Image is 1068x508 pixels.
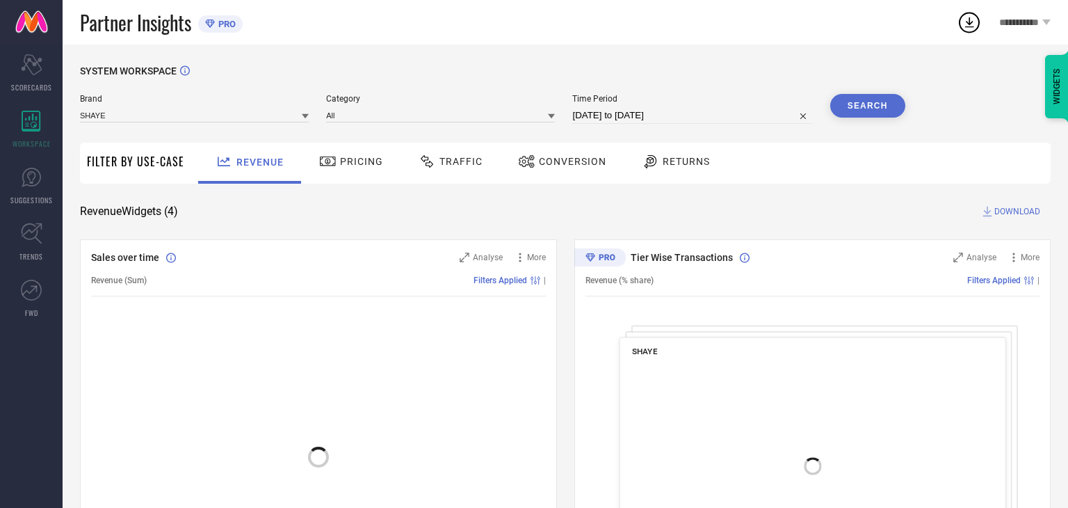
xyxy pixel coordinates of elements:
[91,252,159,263] span: Sales over time
[80,205,178,219] span: Revenue Widgets ( 4 )
[91,276,147,285] span: Revenue (Sum)
[340,156,383,167] span: Pricing
[544,276,546,285] span: |
[539,156,606,167] span: Conversion
[1021,253,1039,262] span: More
[80,94,309,104] span: Brand
[572,107,812,124] input: Select time period
[574,248,626,269] div: Premium
[830,94,905,118] button: Search
[957,10,982,35] div: Open download list
[10,195,53,205] span: SUGGESTIONS
[585,276,654,285] span: Revenue (% share)
[474,276,527,285] span: Filters Applied
[966,253,996,262] span: Analyse
[631,252,733,263] span: Tier Wise Transactions
[631,347,657,356] span: SHAYE
[663,156,710,167] span: Returns
[439,156,483,167] span: Traffic
[326,94,555,104] span: Category
[1037,276,1039,285] span: |
[11,82,52,93] span: SCORECARDS
[473,253,503,262] span: Analyse
[460,253,469,262] svg: Zoom
[527,253,546,262] span: More
[25,308,38,318] span: FWD
[13,138,51,149] span: WORKSPACE
[215,19,236,29] span: PRO
[80,65,177,77] span: SYSTEM WORKSPACE
[80,8,191,37] span: Partner Insights
[953,253,963,262] svg: Zoom
[967,276,1021,285] span: Filters Applied
[19,251,43,262] span: TRENDS
[572,94,812,104] span: Time Period
[236,157,284,168] span: Revenue
[994,205,1040,219] span: DOWNLOAD
[87,153,184,170] span: Filter By Use-Case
